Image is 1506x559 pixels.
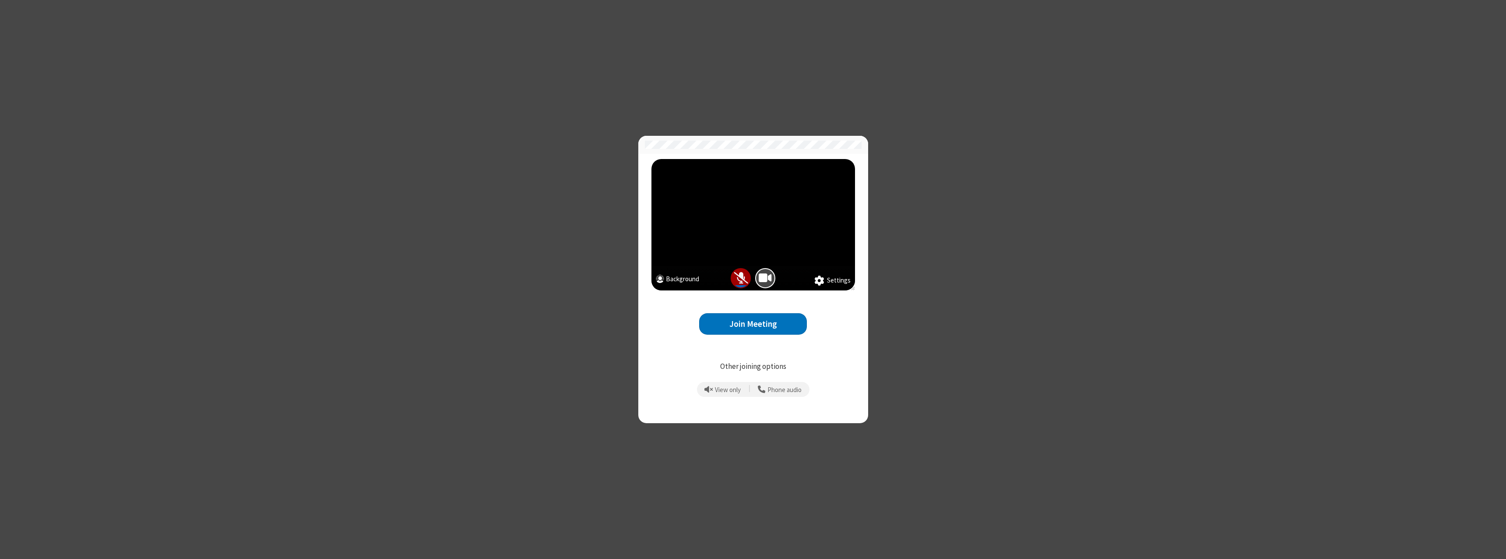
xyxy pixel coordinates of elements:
[731,268,751,288] button: Mic is off
[715,386,741,394] span: View only
[701,382,744,397] button: Prevent echo when there is already an active mic and speaker in the room.
[699,313,807,335] button: Join Meeting
[656,274,699,286] button: Background
[749,383,750,396] span: |
[767,386,802,394] span: Phone audio
[755,382,805,397] button: Use your phone for mic and speaker while you view the meeting on this device.
[651,361,855,372] p: Other joining options
[755,268,775,288] button: Camera is on
[814,276,851,286] button: Settings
